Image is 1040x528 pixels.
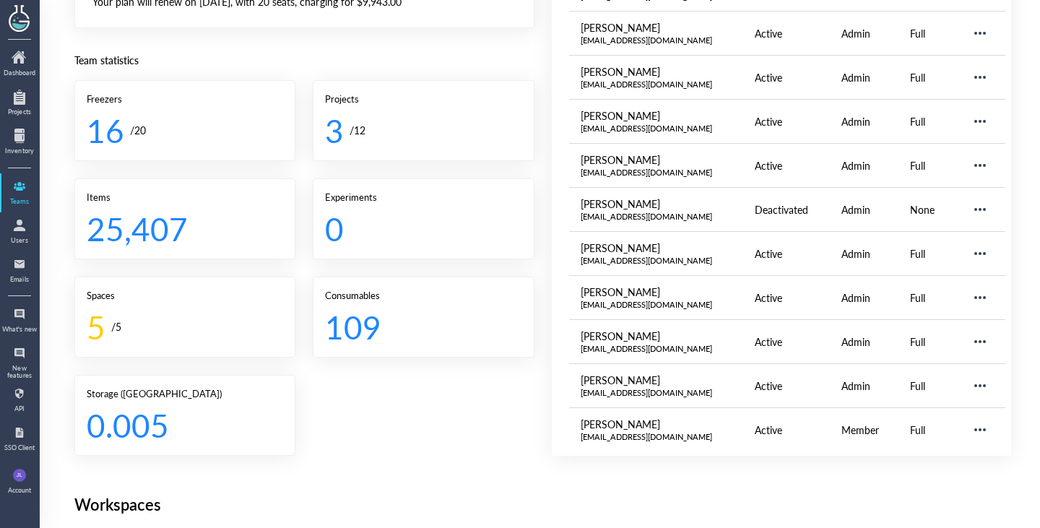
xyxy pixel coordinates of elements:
[898,144,960,188] td: Full
[830,56,898,100] td: Admin
[830,408,898,452] td: Member
[87,92,283,105] div: Freezers
[87,209,272,247] div: 25,407
[898,408,960,452] td: Full
[87,289,283,302] div: Spaces
[830,320,898,364] td: Admin
[830,188,898,232] td: Admin
[581,20,732,35] div: [PERSON_NAME]
[581,343,732,355] div: [EMAIL_ADDRESS][DOMAIN_NAME]
[581,152,732,167] div: [PERSON_NAME]
[1,147,38,155] div: Inventory
[743,12,830,56] td: Active
[1,444,38,451] div: SSO Client
[581,64,732,79] div: [PERSON_NAME]
[898,100,960,144] td: Full
[1,365,38,380] div: New features
[581,299,732,311] div: [EMAIL_ADDRESS][DOMAIN_NAME]
[87,191,283,204] div: Items
[581,417,732,431] div: [PERSON_NAME]
[74,490,1011,518] div: Workspaces
[325,92,521,105] div: Projects
[1,405,38,412] div: API
[830,232,898,276] td: Admin
[1,342,38,379] a: New features
[743,232,830,276] td: Active
[898,12,960,56] td: Full
[111,318,121,335] div: / 5
[581,123,732,134] div: [EMAIL_ADDRESS][DOMAIN_NAME]
[581,431,732,443] div: [EMAIL_ADDRESS][DOMAIN_NAME]
[1,253,38,289] a: Emails
[830,12,898,56] td: Admin
[898,320,960,364] td: Full
[743,100,830,144] td: Active
[87,387,283,400] div: Storage ([GEOGRAPHIC_DATA])
[830,276,898,320] td: Admin
[898,364,960,408] td: Full
[898,232,960,276] td: Full
[830,100,898,144] td: Admin
[350,121,365,139] div: / 12
[87,406,272,443] div: 0.005
[1,124,38,160] a: Inventory
[898,188,960,232] td: None
[1,69,38,77] div: Dashboard
[581,196,732,211] div: [PERSON_NAME]
[743,364,830,408] td: Active
[581,35,732,46] div: [EMAIL_ADDRESS][DOMAIN_NAME]
[1,85,38,121] a: Projects
[581,329,732,343] div: [PERSON_NAME]
[898,56,960,100] td: Full
[17,469,22,482] span: JL
[1,303,38,339] a: What's new
[830,364,898,408] td: Admin
[581,255,732,267] div: [EMAIL_ADDRESS][DOMAIN_NAME]
[325,289,521,302] div: Consumables
[581,387,732,399] div: [EMAIL_ADDRESS][DOMAIN_NAME]
[743,408,830,452] td: Active
[743,276,830,320] td: Active
[74,51,534,69] div: Team statistics
[743,56,830,100] td: Active
[325,308,510,345] div: 109
[581,79,732,90] div: [EMAIL_ADDRESS][DOMAIN_NAME]
[325,209,510,247] div: 0
[87,308,105,345] div: 5
[581,167,732,178] div: [EMAIL_ADDRESS][DOMAIN_NAME]
[1,382,38,418] a: API
[830,144,898,188] td: Admin
[325,111,344,149] div: 3
[8,487,31,494] div: Account
[581,241,732,255] div: [PERSON_NAME]
[581,211,732,222] div: [EMAIL_ADDRESS][DOMAIN_NAME]
[1,175,38,211] a: Teams
[581,108,732,123] div: [PERSON_NAME]
[325,191,521,204] div: Experiments
[898,276,960,320] td: Full
[1,214,38,250] a: Users
[1,421,38,457] a: SSO Client
[87,111,124,149] div: 16
[581,285,732,299] div: [PERSON_NAME]
[1,46,38,82] a: Dashboard
[130,121,146,139] div: / 20
[743,320,830,364] td: Active
[1,237,38,244] div: Users
[743,188,830,232] td: Deactivated
[1,108,38,116] div: Projects
[581,373,732,387] div: [PERSON_NAME]
[1,198,38,205] div: Teams
[743,144,830,188] td: Active
[1,326,38,333] div: What's new
[1,276,38,283] div: Emails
